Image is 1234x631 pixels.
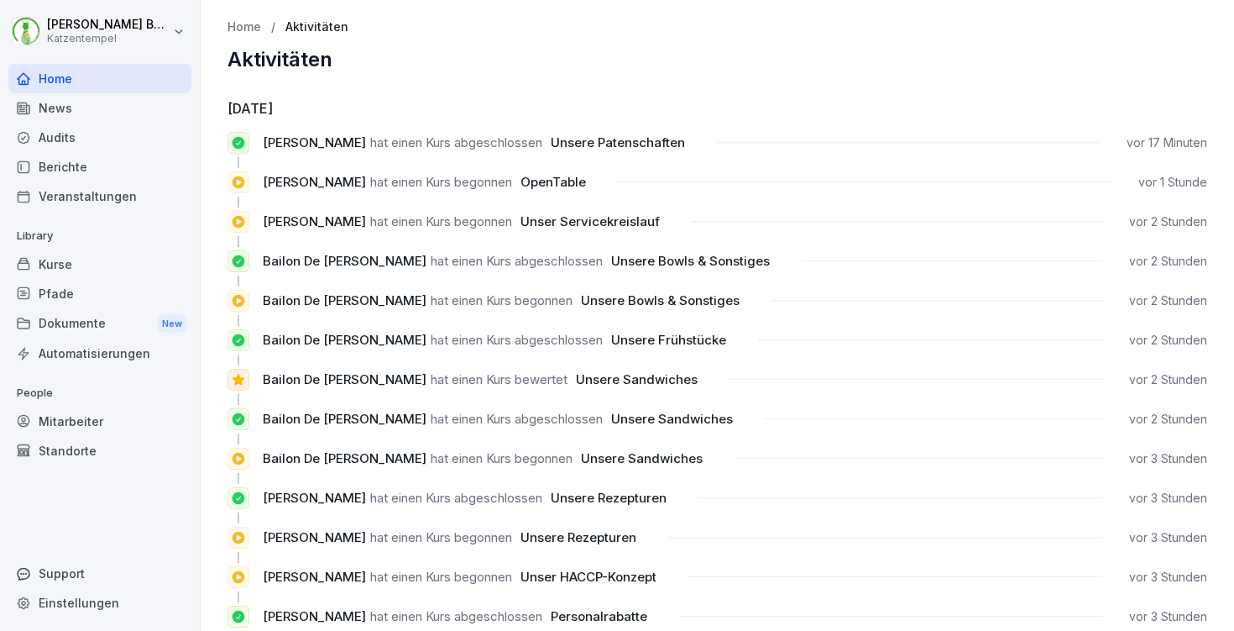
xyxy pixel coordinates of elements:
span: Bailon De [PERSON_NAME] [263,371,426,387]
p: vor 1 Stunde [1138,174,1207,191]
span: hat einen Kurs abgeschlossen [431,332,603,348]
a: DokumenteNew [8,308,191,339]
p: vor 3 Stunden [1129,608,1207,625]
span: Bailon De [PERSON_NAME] [263,450,426,466]
span: [PERSON_NAME] [263,608,366,624]
p: vor 3 Stunden [1129,450,1207,467]
p: vor 2 Stunden [1129,253,1207,270]
span: Bailon De [PERSON_NAME] [263,332,426,348]
span: hat einen Kurs bewertet [431,371,567,387]
a: Automatisierungen [8,339,191,368]
span: Unsere Rezepturen [551,490,667,506]
span: Bailon De [PERSON_NAME] [263,411,426,427]
span: Bailon De [PERSON_NAME] [263,292,426,308]
p: vor 2 Stunden [1129,292,1207,309]
span: [PERSON_NAME] [263,529,366,545]
a: Home [227,20,261,34]
a: Home [8,64,191,93]
p: / [271,20,275,34]
span: Unsere Bowls & Sonstiges [611,253,770,269]
span: OpenTable [520,174,586,190]
p: vor 3 Stunden [1129,490,1207,507]
p: vor 2 Stunden [1129,371,1207,388]
span: [PERSON_NAME] [263,134,366,150]
a: Audits [8,123,191,152]
a: Veranstaltungen [8,181,191,211]
div: Support [8,559,191,588]
a: Berichte [8,152,191,181]
div: Dokumente [8,308,191,339]
span: Unser Servicekreislauf [520,213,660,229]
p: vor 2 Stunden [1129,332,1207,349]
div: New [158,314,186,334]
span: hat einen Kurs abgeschlossen [370,608,542,624]
h6: [DATE] [227,98,1207,118]
a: News [8,93,191,123]
p: vor 3 Stunden [1129,529,1207,546]
span: Unsere Sandwiches [611,411,733,427]
span: hat einen Kurs begonnen [370,529,512,545]
p: Katzentempel [47,33,170,45]
a: Kurse [8,250,191,279]
a: Standorte [8,436,191,465]
span: Unsere Frühstücke [611,332,726,348]
span: hat einen Kurs abgeschlossen [431,253,603,269]
span: hat einen Kurs begonnen [431,450,573,466]
span: hat einen Kurs begonnen [431,292,573,308]
span: hat einen Kurs abgeschlossen [370,134,542,150]
span: [PERSON_NAME] [263,569,366,585]
span: Unsere Bowls & Sonstiges [581,292,740,308]
span: Unsere Sandwiches [576,371,698,387]
p: [PERSON_NAME] Benedix [47,18,170,32]
p: vor 3 Stunden [1129,569,1207,586]
p: vor 17 Minuten [1127,134,1207,151]
span: Unser HACCP-Konzept [520,569,656,585]
span: [PERSON_NAME] [263,174,366,190]
a: Aktivitäten [285,20,348,34]
span: hat einen Kurs abgeschlossen [431,411,603,427]
h2: Aktivitäten [227,48,1207,71]
span: [PERSON_NAME] [263,490,366,506]
span: Unsere Sandwiches [581,450,703,466]
a: Pfade [8,279,191,308]
a: Mitarbeiter [8,407,191,436]
span: hat einen Kurs abgeschlossen [370,490,542,506]
p: Library [8,223,191,250]
span: Unsere Rezepturen [520,529,636,545]
p: vor 2 Stunden [1129,411,1207,428]
span: hat einen Kurs begonnen [370,569,512,585]
span: Personalrabatte [551,608,647,624]
p: vor 2 Stunden [1129,213,1207,230]
span: hat einen Kurs begonnen [370,174,512,190]
span: hat einen Kurs begonnen [370,213,512,229]
span: [PERSON_NAME] [263,213,366,229]
a: Einstellungen [8,588,191,618]
span: Bailon De [PERSON_NAME] [263,253,426,269]
p: People [8,380,191,407]
span: Unsere Patenschaften [551,134,685,150]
